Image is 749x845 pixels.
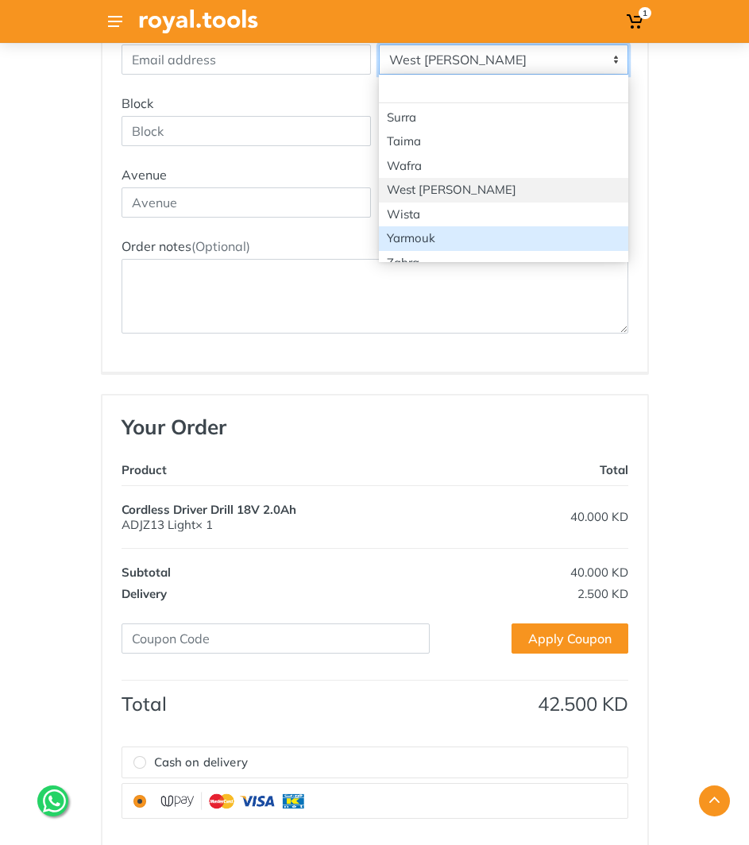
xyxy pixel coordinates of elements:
[122,680,446,715] th: Total
[122,237,250,256] label: Order notes
[379,251,628,276] li: Zahra
[379,154,628,179] li: Wafra
[623,7,649,36] a: 1
[380,45,627,74] span: West Abdullah Al-Mubarak
[538,692,628,716] span: 42.500 KD
[154,754,248,772] span: Cash on delivery
[379,129,628,154] li: Taima
[122,415,628,439] h3: Your Order
[122,94,153,113] label: Block
[639,7,651,19] span: 1
[577,586,628,601] span: 2.500 KD
[139,10,258,33] img: Royal Tools Logo
[512,623,628,654] a: Apply Coupon
[122,502,296,517] span: Cordless Driver Drill 18V 2.0Ah
[446,459,628,486] th: Total
[379,106,628,130] li: Surra
[446,509,628,524] div: 40.000 KD
[379,203,628,227] li: Wista
[122,548,446,583] th: Subtotal
[379,226,628,251] li: Yarmouk
[122,44,371,75] input: Email address
[446,548,628,583] td: 40.000 KD
[122,485,446,548] td: ADJZ13 Light× 1
[122,116,371,146] input: Block
[122,583,446,604] th: Delivery
[122,623,430,654] input: Coupon Code
[122,459,446,486] th: Product
[122,165,167,184] label: Avenue
[191,238,250,254] span: (Optional)
[122,187,371,218] input: Avenue
[379,44,628,75] span: West Abdullah Al-Mubarak
[379,178,628,203] li: West [PERSON_NAME]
